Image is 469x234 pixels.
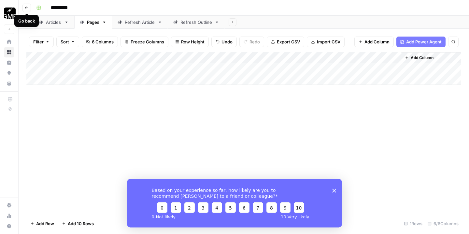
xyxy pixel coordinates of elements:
[74,16,112,29] a: Pages
[68,220,94,227] span: Add 10 Rows
[249,39,260,45] span: Redo
[4,221,14,231] button: Help + Support
[171,37,209,47] button: Row Height
[112,16,168,29] a: Refresh Article
[33,39,44,45] span: Filter
[402,54,436,62] button: Add Column
[121,37,168,47] button: Freeze Columns
[4,5,14,22] button: Workspace: Growth Marketing Pro
[411,55,433,61] span: Add Column
[4,57,14,68] a: Insights
[4,68,14,78] a: Opportunities
[26,218,58,229] button: Add Row
[4,78,14,89] a: Your Data
[425,218,461,229] div: 6/6 Columns
[127,179,342,227] iframe: Survey from AirOps
[36,220,54,227] span: Add Row
[221,39,233,45] span: Undo
[92,39,114,45] span: 6 Columns
[180,19,212,25] div: Refresh Outline
[33,16,74,29] a: Articles
[307,37,345,47] button: Import CSV
[4,200,14,211] a: Settings
[131,39,164,45] span: Freeze Columns
[239,37,264,47] button: Redo
[4,8,16,19] img: Growth Marketing Pro Logo
[4,211,14,221] a: Usage
[267,37,304,47] button: Export CSV
[58,218,98,229] button: Add 10 Rows
[4,37,14,47] a: Home
[168,16,225,29] a: Refresh Outline
[61,39,69,45] span: Sort
[4,47,14,57] a: Browse
[18,18,35,24] div: Go back
[125,19,155,25] div: Refresh Article
[29,37,54,47] button: Filter
[181,39,205,45] span: Row Height
[401,218,425,229] div: 1 Rows
[317,39,340,45] span: Import CSV
[211,37,237,47] button: Undo
[82,37,118,47] button: 6 Columns
[46,19,62,25] div: Articles
[354,37,394,47] button: Add Column
[277,39,300,45] span: Export CSV
[56,37,79,47] button: Sort
[396,37,446,47] button: Add Power Agent
[87,19,99,25] div: Pages
[406,39,442,45] span: Add Power Agent
[364,39,390,45] span: Add Column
